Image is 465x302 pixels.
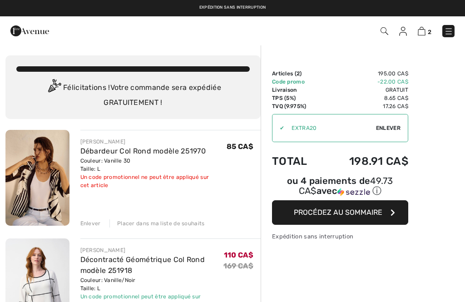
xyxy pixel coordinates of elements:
[418,27,425,35] img: Panier d'achat
[10,22,49,40] img: 1ère Avenue
[223,262,253,270] s: 169 CA$
[284,114,376,142] input: Code promo
[227,142,253,151] span: 85 CA$
[272,200,408,225] button: Procédez au sommaire
[272,94,323,102] td: TPS (5%)
[323,102,408,110] td: 17.26 CA$
[272,69,323,78] td: Articles ( )
[323,94,408,102] td: 8.65 CA$
[80,173,227,189] div: Un code promotionnel ne peut être appliqué sur cet article
[272,124,284,132] div: ✔
[323,69,408,78] td: 195.00 CA$
[323,78,408,86] td: -22.00 CA$
[428,29,431,35] span: 2
[376,124,401,132] span: Enlever
[80,276,223,292] div: Couleur: Vanille/Noir Taille: L
[80,219,101,228] div: Enlever
[299,175,393,196] span: 49.73 CA$
[272,232,408,241] div: Expédition sans interruption
[323,146,408,177] td: 198.91 CA$
[381,27,388,35] img: Recherche
[109,219,205,228] div: Placer dans ma liste de souhaits
[16,79,250,108] div: Félicitations ! Votre commande sera expédiée GRATUITEMENT !
[80,255,205,275] a: Décontracté Géométrique Col Rond modèle 251918
[323,86,408,94] td: Gratuit
[10,26,49,35] a: 1ère Avenue
[297,70,300,77] span: 2
[418,25,431,36] a: 2
[294,208,382,217] span: Procédez au sommaire
[444,27,453,36] img: Menu
[399,27,407,36] img: Mes infos
[272,78,323,86] td: Code promo
[80,147,206,155] a: Débardeur Col Rond modèle 251970
[80,157,227,173] div: Couleur: Vanille 30 Taille: L
[272,102,323,110] td: TVQ (9.975%)
[224,251,253,259] span: 110 CA$
[80,138,227,146] div: [PERSON_NAME]
[80,246,223,254] div: [PERSON_NAME]
[337,188,370,196] img: Sezzle
[272,146,323,177] td: Total
[272,177,408,200] div: ou 4 paiements de49.73 CA$avecSezzle Cliquez pour en savoir plus sur Sezzle
[45,79,63,97] img: Congratulation2.svg
[272,177,408,197] div: ou 4 paiements de avec
[272,86,323,94] td: Livraison
[5,130,69,226] img: Débardeur Col Rond modèle 251970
